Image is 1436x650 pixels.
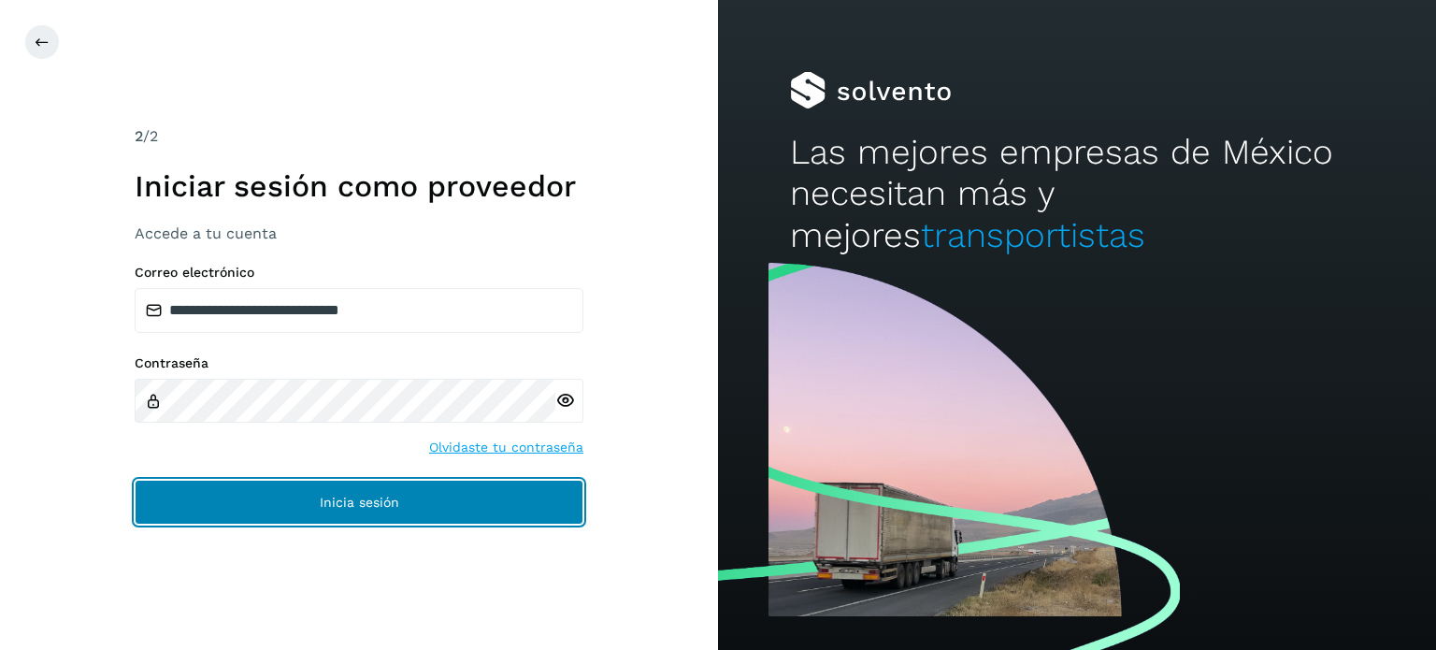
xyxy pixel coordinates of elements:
[320,496,399,509] span: Inicia sesión
[135,224,583,242] h3: Accede a tu cuenta
[135,355,583,371] label: Contraseña
[135,265,583,281] label: Correo electrónico
[790,132,1364,256] h2: Las mejores empresas de México necesitan más y mejores
[135,127,143,145] span: 2
[921,215,1145,255] span: transportistas
[429,438,583,457] a: Olvidaste tu contraseña
[135,125,583,148] div: /2
[135,480,583,525] button: Inicia sesión
[135,168,583,204] h1: Iniciar sesión como proveedor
